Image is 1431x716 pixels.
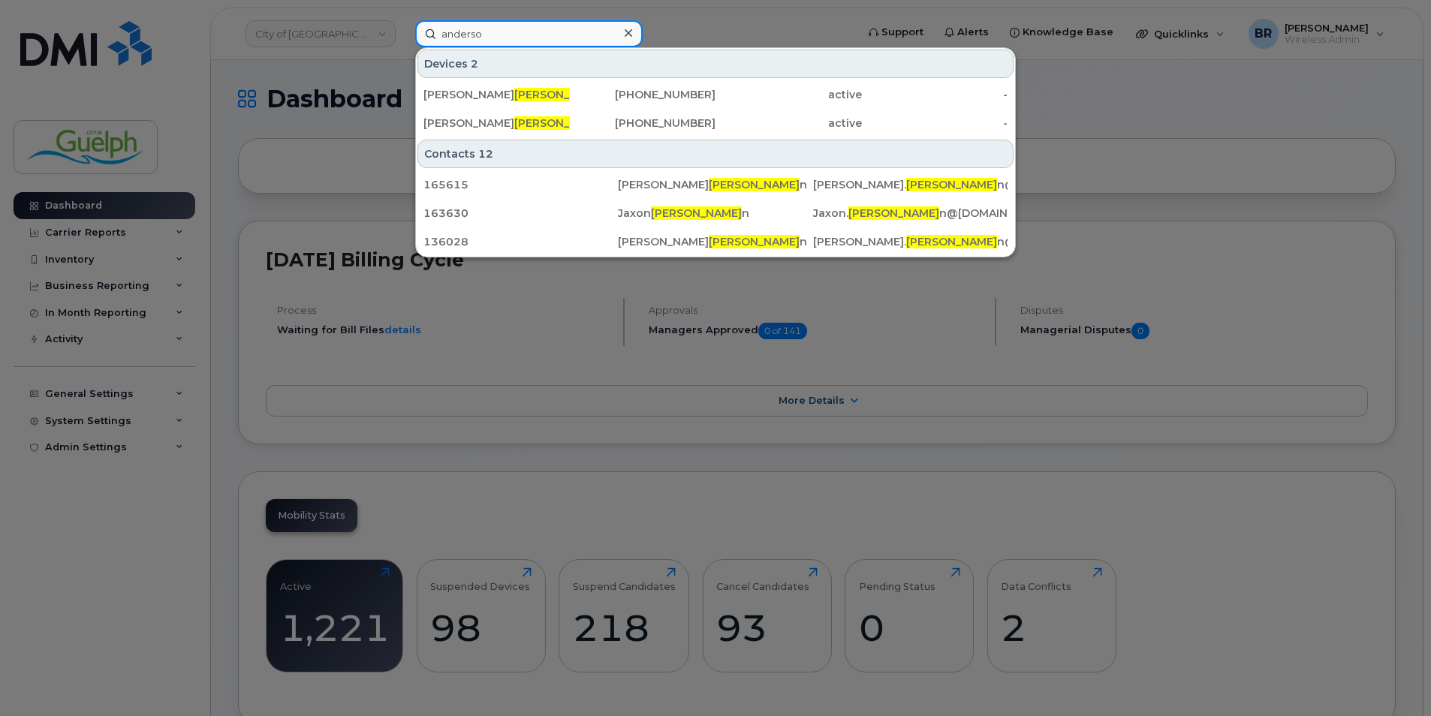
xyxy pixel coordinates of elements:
a: [PERSON_NAME][PERSON_NAME]n[PHONE_NUMBER]active- [417,81,1014,108]
div: [PHONE_NUMBER] [570,87,716,102]
div: active [715,116,862,131]
span: 2 [471,56,478,71]
div: [PHONE_NUMBER] [570,116,716,131]
div: 163630 [423,206,618,221]
a: 165615[PERSON_NAME][PERSON_NAME]n[PERSON_NAME].[PERSON_NAME]n@[DOMAIN_NAME] [417,171,1014,198]
a: 136028[PERSON_NAME][PERSON_NAME]n[PERSON_NAME].[PERSON_NAME]n@[DOMAIN_NAME] [417,228,1014,255]
span: [PERSON_NAME] [906,235,997,248]
span: [PERSON_NAME] [651,206,742,220]
div: Jaxon n [618,206,812,221]
span: 12 [478,146,493,161]
div: 165615 [423,177,618,192]
span: [PERSON_NAME] [709,235,800,248]
div: Jaxon. n@[DOMAIN_NAME] [813,206,1008,221]
div: Contacts [417,140,1014,168]
a: 163630Jaxon[PERSON_NAME]nJaxon.[PERSON_NAME]n@[DOMAIN_NAME] [417,200,1014,227]
div: [PERSON_NAME] n [618,177,812,192]
a: [PERSON_NAME][PERSON_NAME]n[PHONE_NUMBER]active- [417,110,1014,137]
div: - [862,87,1008,102]
div: [PERSON_NAME] n [618,234,812,249]
span: [PERSON_NAME] [848,206,939,220]
div: - [862,116,1008,131]
span: [PERSON_NAME] [709,178,800,191]
span: [PERSON_NAME] [514,116,605,130]
div: [PERSON_NAME]. n@[DOMAIN_NAME] [813,234,1008,249]
div: active [715,87,862,102]
span: [PERSON_NAME] [906,178,997,191]
span: [PERSON_NAME] [514,88,605,101]
div: [PERSON_NAME]. n@[DOMAIN_NAME] [813,177,1008,192]
div: [PERSON_NAME] n [423,87,570,102]
div: 136028 [423,234,618,249]
div: [PERSON_NAME] n [423,116,570,131]
div: Devices [417,50,1014,78]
